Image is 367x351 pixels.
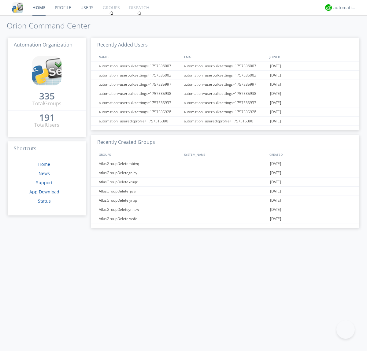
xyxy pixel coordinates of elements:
[32,56,61,85] img: cddb5a64eb264b2086981ab96f4c1ba7
[97,117,182,125] div: automation+usereditprofile+1757515390
[182,80,269,89] div: automation+userbulksettings+1757535997
[336,320,355,339] iframe: Toggle Customer Support
[182,71,269,80] div: automation+userbulksettings+1757536002
[97,62,182,70] div: automation+userbulksettings+1757536007
[91,135,359,150] h3: Recently Created Groups
[97,89,182,98] div: automation+userbulksettings+1757535938
[97,107,182,116] div: automation+userbulksettings+1757535928
[270,196,281,205] span: [DATE]
[91,62,359,71] a: automation+userbulksettings+1757536007automation+userbulksettings+1757536007[DATE]
[97,196,182,205] div: AtlasGroupDeletelyrpp
[97,168,182,177] div: AtlasGroupDeletegnjhy
[91,98,359,107] a: automation+userbulksettings+1757535933automation+userbulksettings+1757535933[DATE]
[270,187,281,196] span: [DATE]
[97,98,182,107] div: automation+userbulksettings+1757535933
[91,117,359,126] a: automation+usereditprofile+1757515390automation+usereditprofile+1757515390[DATE]
[182,117,269,125] div: automation+usereditprofile+1757515390
[270,214,281,223] span: [DATE]
[268,150,354,159] div: CREATED
[39,114,55,121] a: 191
[12,2,23,13] img: cddb5a64eb264b2086981ab96f4c1ba7
[34,121,59,129] div: Total Users
[270,62,281,71] span: [DATE]
[91,89,359,98] a: automation+userbulksettings+1757535938automation+userbulksettings+1757535938[DATE]
[270,71,281,80] span: [DATE]
[36,180,53,185] a: Support
[91,38,359,53] h3: Recently Added Users
[39,114,55,121] div: 191
[91,168,359,177] a: AtlasGroupDeletegnjhy[DATE]
[91,205,359,214] a: AtlasGroupDeleteynncw[DATE]
[109,11,113,15] img: spin.svg
[14,41,72,48] span: Automation Organization
[182,62,269,70] div: automation+userbulksettings+1757536007
[39,93,55,100] a: 335
[268,52,354,61] div: JOINED
[97,214,182,223] div: AtlasGroupDeletelwsfe
[270,80,281,89] span: [DATE]
[97,205,182,214] div: AtlasGroupDeleteynncw
[270,168,281,177] span: [DATE]
[91,187,359,196] a: AtlasGroupDeleterjiva[DATE]
[39,170,50,176] a: News
[333,5,356,11] div: automation+atlas
[182,98,269,107] div: automation+userbulksettings+1757535933
[97,52,181,61] div: NAMES
[32,100,61,107] div: Total Groups
[91,214,359,223] a: AtlasGroupDeletelwsfe[DATE]
[91,107,359,117] a: automation+userbulksettings+1757535928automation+userbulksettings+1757535928[DATE]
[270,177,281,187] span: [DATE]
[97,80,182,89] div: automation+userbulksettings+1757535997
[91,196,359,205] a: AtlasGroupDeletelyrpp[DATE]
[183,52,268,61] div: EMAIL
[137,11,141,15] img: spin.svg
[97,159,182,168] div: AtlasGroupDeletembtvq
[270,159,281,168] span: [DATE]
[270,117,281,126] span: [DATE]
[38,161,50,167] a: Home
[8,141,86,156] h3: Shortcuts
[182,89,269,98] div: automation+userbulksettings+1757535938
[29,189,59,195] a: App Download
[182,107,269,116] div: automation+userbulksettings+1757535928
[91,80,359,89] a: automation+userbulksettings+1757535997automation+userbulksettings+1757535997[DATE]
[270,89,281,98] span: [DATE]
[270,98,281,107] span: [DATE]
[97,71,182,80] div: automation+userbulksettings+1757536002
[38,198,51,204] a: Status
[270,205,281,214] span: [DATE]
[91,177,359,187] a: AtlasGroupDeletekruqr[DATE]
[183,150,268,159] div: SYSTEM_NAME
[91,71,359,80] a: automation+userbulksettings+1757536002automation+userbulksettings+1757536002[DATE]
[97,177,182,186] div: AtlasGroupDeletekruqr
[97,187,182,196] div: AtlasGroupDeleterjiva
[270,107,281,117] span: [DATE]
[325,4,332,11] img: d2d01cd9b4174d08988066c6d424eccd
[91,159,359,168] a: AtlasGroupDeletembtvq[DATE]
[97,150,181,159] div: GROUPS
[39,93,55,99] div: 335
